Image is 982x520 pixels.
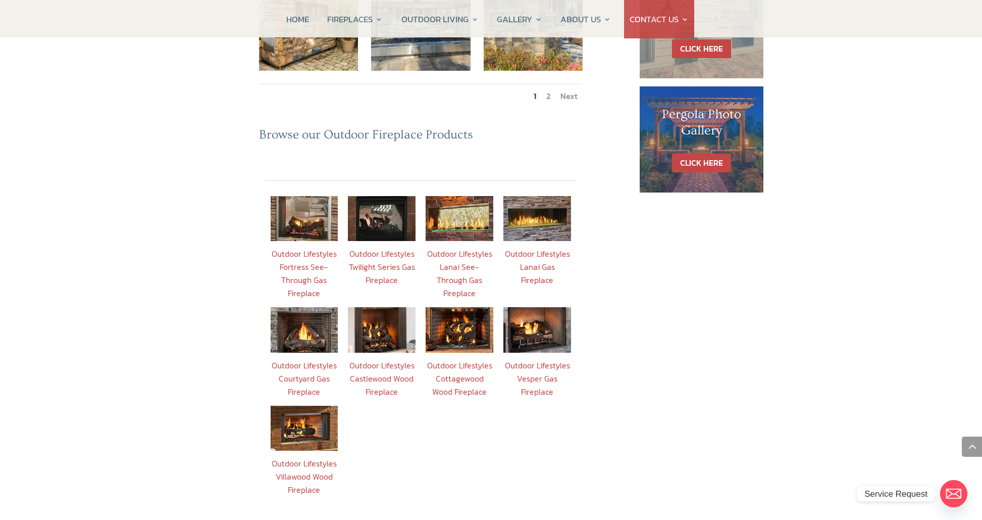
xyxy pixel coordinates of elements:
img: WebImage_LANAI60_195x177-jpg [503,196,571,241]
a: 1 [534,90,536,102]
a: Outdoor Lifestyles Courtyard Gas Fireplace [272,359,337,398]
img: Fortress_195x177 [271,196,338,241]
a: Next [560,90,578,102]
a: Outdoor Lifestyles Villawood Wood Fireplace [272,457,337,496]
a: Outdoor Lifestyles Twilight Series Gas Fireplace [349,248,415,286]
a: Email [940,480,967,507]
img: Vesper2_195x177 [503,307,571,352]
a: Outdoor Lifestyles Vesper Gas Fireplace [505,359,570,398]
img: HHT_Wood_Castlewood_Mesh2_195x177 [348,307,416,352]
h3: Browse our Outdoor Fireplace Products [259,127,583,148]
a: Outdoor Lifestyles Cottagewood Wood Fireplace [427,359,492,398]
a: CLICK HERE [672,39,731,58]
img: WebImage_LANAI48ST_195x177-jpg [426,196,493,241]
a: Outdoor Lifestyles Fortress See-Through Gas Fireplace [272,248,337,299]
img: HHT-woodFP-Villawood-Mesh-195x177-jpg [271,406,338,451]
h1: Pergola Photo Gallery [660,107,744,143]
a: Outdoor Lifestyles Lanai See-Through Gas Fireplace [427,248,492,299]
a: 2 [546,90,550,102]
a: Outdoor Lifestyles Lanai Gas Fireplace [505,248,570,286]
img: ODL_Courtyard_36_A1_195x177 [271,307,338,352]
img: 195x177-Cottagewood [426,307,493,352]
a: CLICK HERE [672,154,731,172]
a: Outdoor Lifestyles Castlewood Wood Fireplace [349,359,415,398]
img: HHT-gasFP-TwilightII-Interior-BasicFront-K-195x177 [348,196,416,241]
